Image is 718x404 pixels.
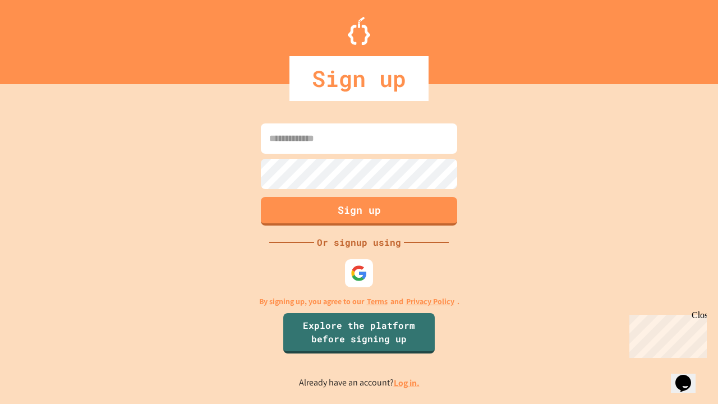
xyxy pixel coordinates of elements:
[348,17,370,45] img: Logo.svg
[625,310,707,358] iframe: chat widget
[299,376,420,390] p: Already have an account?
[4,4,77,71] div: Chat with us now!Close
[394,377,420,389] a: Log in.
[259,296,459,307] p: By signing up, you agree to our and .
[367,296,388,307] a: Terms
[289,56,429,101] div: Sign up
[261,197,457,226] button: Sign up
[671,359,707,393] iframe: chat widget
[314,236,404,249] div: Or signup using
[406,296,454,307] a: Privacy Policy
[351,265,367,282] img: google-icon.svg
[283,313,435,353] a: Explore the platform before signing up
